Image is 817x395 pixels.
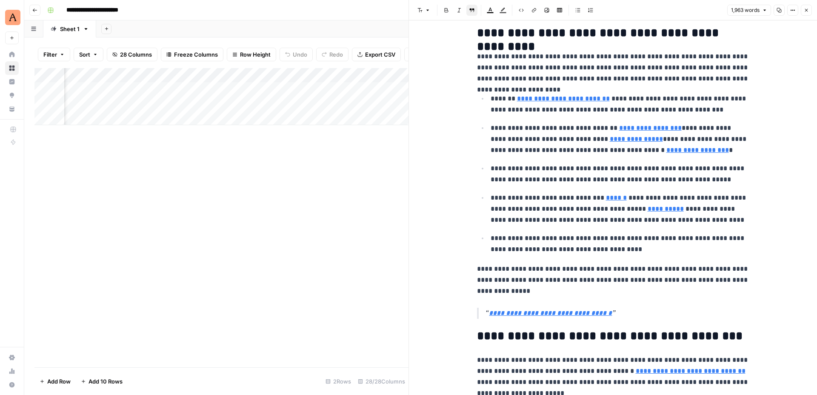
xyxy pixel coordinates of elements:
img: Animalz Logo [5,10,20,25]
a: Settings [5,351,19,364]
div: Sheet 1 [60,25,80,33]
button: Workspace: Animalz [5,7,19,28]
a: Your Data [5,102,19,116]
span: Export CSV [365,50,395,59]
button: Row Height [227,48,276,61]
span: Sort [79,50,90,59]
button: 28 Columns [107,48,157,61]
button: 1,963 words [727,5,771,16]
span: Freeze Columns [174,50,218,59]
button: Add Row [34,375,76,388]
span: Add 10 Rows [89,377,123,386]
span: Add Row [47,377,71,386]
button: Redo [316,48,349,61]
a: Usage [5,364,19,378]
a: Sheet 1 [43,20,96,37]
span: Undo [293,50,307,59]
div: 28/28 Columns [354,375,408,388]
button: Help + Support [5,378,19,392]
span: Filter [43,50,57,59]
span: 28 Columns [120,50,152,59]
a: Browse [5,61,19,75]
button: Filter [38,48,70,61]
a: Home [5,48,19,61]
a: Opportunities [5,89,19,102]
span: Redo [329,50,343,59]
span: Row Height [240,50,271,59]
div: 2 Rows [322,375,354,388]
button: Sort [74,48,103,61]
span: 1,963 words [731,6,760,14]
button: Undo [280,48,313,61]
a: Insights [5,75,19,89]
button: Export CSV [352,48,401,61]
button: Add 10 Rows [76,375,128,388]
button: Freeze Columns [161,48,223,61]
